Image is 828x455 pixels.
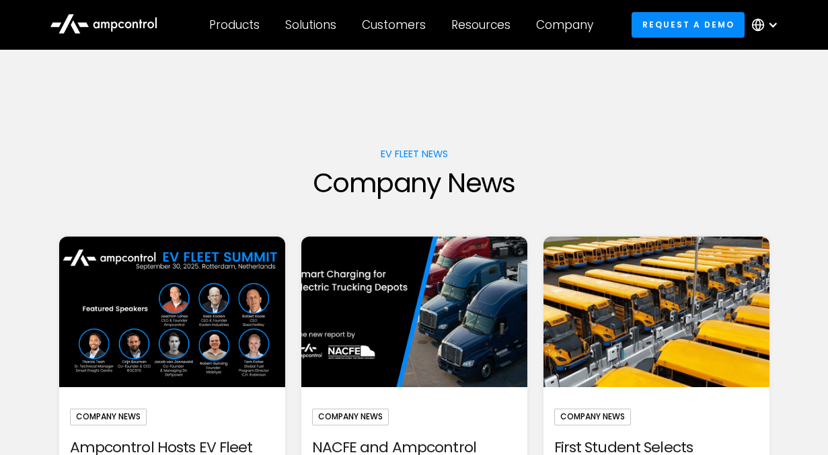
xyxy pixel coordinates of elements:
[285,17,336,32] div: Solutions
[451,17,511,32] div: Resources
[536,17,593,32] div: Company
[209,17,260,32] div: Products
[313,167,515,199] h1: Company News
[70,409,147,425] div: Company News
[312,409,389,425] div: Company News
[381,147,448,161] div: EV fleet news
[632,12,745,37] a: Request a demo
[362,17,426,32] div: Customers
[554,409,631,425] div: Company News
